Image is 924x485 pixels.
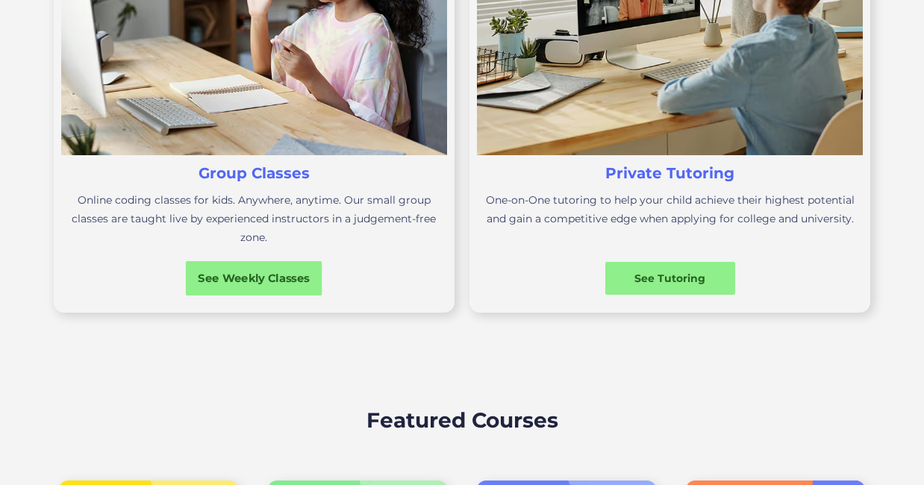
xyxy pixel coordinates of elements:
p: One-on-One tutoring to help your child achieve their highest potential and gain a competitive edg... [477,191,863,228]
h3: Private Tutoring [605,163,734,184]
a: See Weekly Classes [186,261,322,295]
h2: Featured Courses [366,404,558,436]
a: See Tutoring [605,262,735,295]
div: See Weekly Classes [186,271,322,287]
h3: Group Classes [199,163,310,184]
p: Online coding classes for kids. Anywhere, anytime. Our small group classes are taught live by exp... [61,191,447,247]
div: See Tutoring [605,271,735,286]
